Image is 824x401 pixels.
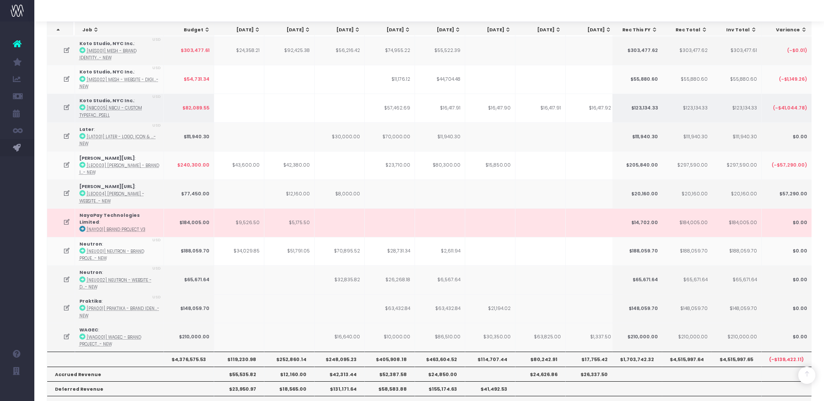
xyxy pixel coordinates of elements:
td: $54,731.34 [164,65,214,94]
td: $16,417.91 [415,94,465,122]
td: $188,059.70 [711,237,761,266]
abbr: [NEU002] Neutron - Website - Digital - New [79,277,151,290]
td: $148,059.70 [662,294,712,323]
span: (-$139,422.11) [769,356,804,363]
td: $21,194.02 [465,294,515,323]
td: $16,640.00 [315,323,365,352]
td: $55,522.39 [415,36,465,65]
strong: Neutron [79,241,102,247]
div: Budget [173,27,210,33]
td: $210,000.00 [711,323,761,352]
td: $9,526.50 [214,208,264,237]
th: $24,850.00 [415,367,465,381]
th: $405,908.18 [365,352,415,366]
td: $148,059.70 [711,294,761,323]
th: May 25: activate to sort column ascending [265,22,315,38]
td: : [75,94,164,122]
td: $20,160.00 [711,179,761,208]
td: $63,432.84 [365,294,415,323]
th: Deferred Revenue [47,381,214,396]
td: $56,216.42 [315,36,365,65]
td: $80,300.00 [415,151,465,180]
th: Job: activate to sort column ascending [75,22,166,38]
span: USD [152,65,161,71]
td: $92,425.38 [264,36,315,65]
td: $0.00 [761,294,812,323]
span: USD [152,266,161,272]
td: $57,290.00 [761,179,812,208]
th: Apr 25: activate to sort column ascending [215,22,265,38]
td: $1,337.50 [566,323,616,352]
th: $248,095.23 [315,352,365,366]
td: $303,477.61 [711,36,761,65]
td: $20,160.00 [612,179,662,208]
div: Inv Total [719,27,757,33]
th: $4,376,575.53 [164,352,214,366]
td: $16,417.91 [515,94,566,122]
td: $14,702.00 [612,208,662,237]
td: $86,510.00 [415,323,465,352]
td: $210,000.00 [612,323,662,352]
div: [DATE] [373,27,411,33]
abbr: [NBC005] NBCU - Custom Typeface - Brand - Upsell [79,105,142,118]
td: $51,791.05 [264,237,315,266]
span: (-$1,149.26) [779,76,807,83]
th: : activate to sort column descending [47,22,73,38]
td: : [75,237,164,266]
td: $210,000.00 [662,323,712,352]
th: $41,492.53 [465,381,515,396]
td: : [75,294,164,323]
span: USD [152,237,161,243]
th: Inv Total: activate to sort column ascending [712,22,762,38]
td: : [75,122,164,151]
td: $10,000.00 [365,323,415,352]
abbr: [NEU001] Neutron - Brand Project - Brand - New [79,249,144,261]
td: $65,671.64 [612,265,662,294]
td: $123,134.33 [662,94,712,122]
td: $188,059.70 [164,237,214,266]
td: $6,567.64 [415,265,465,294]
td: $23,710.00 [365,151,415,180]
td: $111,940.30 [612,122,662,151]
td: $70,000.00 [365,122,415,151]
td: : [75,65,164,94]
td: $82,089.55 [164,94,214,122]
td: $184,005.00 [164,208,214,237]
th: $1,703,742.32 [612,352,662,366]
td: : [75,179,164,208]
td: $63,825.00 [515,323,566,352]
strong: NayaPay Technologies Limited [79,212,140,225]
td: $74,955.22 [365,36,415,65]
th: $463,604.52 [415,352,465,366]
td: $0.00 [761,323,812,352]
th: $24,626.86 [515,367,566,381]
td: $2,611.94 [415,237,465,266]
td: $111,940.30 [662,122,712,151]
div: Rec Total [670,27,708,33]
th: Oct 25: activate to sort column ascending [516,22,566,38]
td: : [75,151,164,180]
th: $80,242.91 [515,352,566,366]
th: Sep 25: activate to sort column ascending [466,22,516,38]
th: Jun 25: activate to sort column ascending [315,22,366,38]
span: (-$0.01) [787,47,807,54]
td: $26,268.18 [365,265,415,294]
td: $111,940.30 [164,122,214,151]
th: $23,950.97 [214,381,264,396]
td: $65,671.64 [164,265,214,294]
div: [DATE] [423,27,461,33]
span: USD [152,94,161,100]
td: $303,477.61 [164,36,214,65]
th: $131,171.64 [315,381,365,396]
span: (-$57,290.00) [771,162,807,169]
div: Job [82,27,161,33]
strong: Koto Studio, NYC Inc. [79,40,134,47]
td: $188,059.70 [662,237,712,266]
div: [DATE] [223,27,261,33]
td: $205,840.00 [612,151,662,180]
th: Rec Total: activate to sort column ascending [662,22,712,38]
abbr: [LAT001] Later - Logo, Icon & Shape System - Brand - New [79,134,156,146]
th: $17,755.42 [566,352,616,366]
th: $26,337.50 [566,367,616,381]
td: $12,160.00 [264,179,315,208]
